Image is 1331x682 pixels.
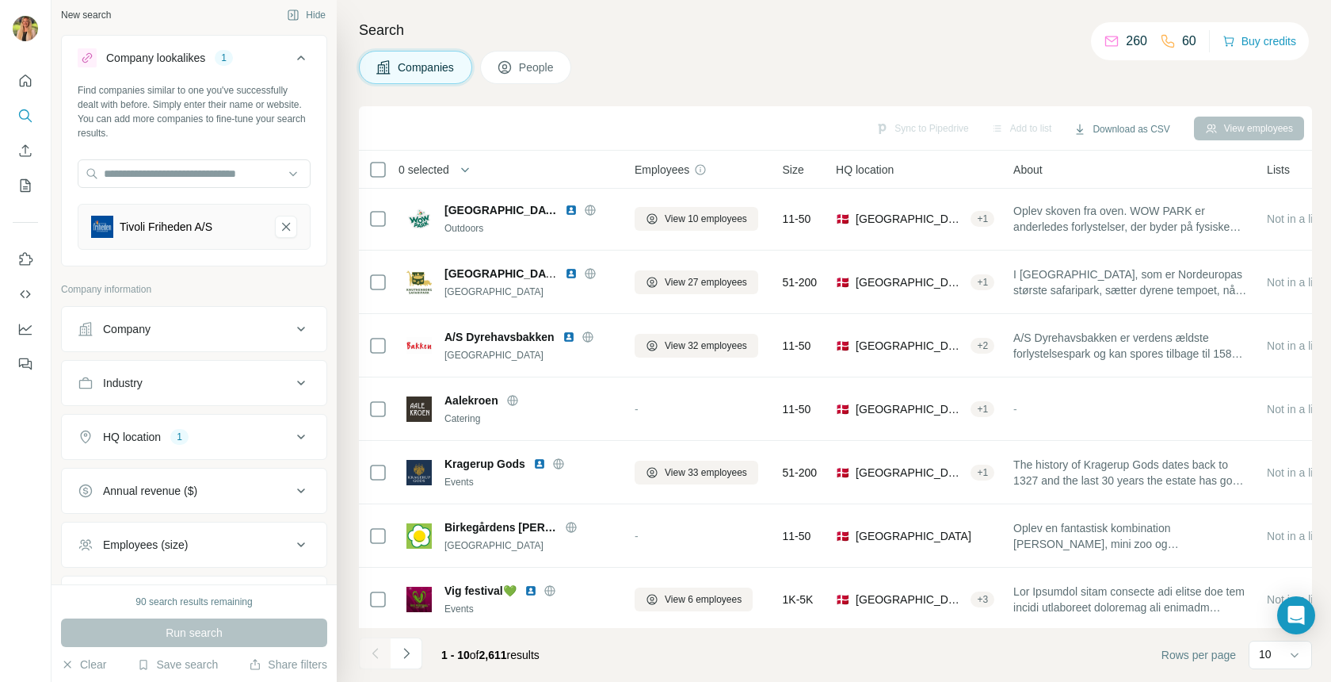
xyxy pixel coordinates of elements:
[1267,403,1321,416] span: Not in a list
[783,211,811,227] span: 11-50
[62,364,326,402] button: Industry
[62,472,326,510] button: Annual revenue ($)
[783,338,811,354] span: 11-50
[524,584,537,597] img: LinkedIn logo
[635,530,639,542] span: -
[836,528,849,544] span: 🇩🇰
[406,397,432,422] img: Logo of Aalekroen
[391,638,422,669] button: Navigate to next page
[1222,30,1296,52] button: Buy credits
[170,430,189,444] div: 1
[856,274,964,290] span: [GEOGRAPHIC_DATA], [GEOGRAPHIC_DATA]|[GEOGRAPHIC_DATA]
[665,275,747,289] span: View 27 employees
[441,649,540,661] span: results
[62,526,326,564] button: Employees (size)
[1267,593,1321,606] span: Not in a list
[783,274,818,290] span: 51-200
[13,280,38,308] button: Use Surfe API
[971,339,994,353] div: + 2
[62,310,326,348] button: Company
[13,67,38,95] button: Quick start
[13,102,38,130] button: Search
[836,338,849,354] span: 🇩🇰
[1267,162,1290,178] span: Lists
[13,315,38,343] button: Dashboard
[103,375,143,391] div: Industry
[783,592,814,607] span: 1K-5K
[635,334,758,358] button: View 32 employees
[62,39,326,83] button: Company lookalikes1
[13,350,38,378] button: Feedback
[1267,339,1321,352] span: Not in a list
[1013,520,1248,552] span: Oplev en fantastisk kombination [PERSON_NAME], mini zoo og familieunderholdning på [GEOGRAPHIC_DA...
[635,588,753,611] button: View 6 employees
[444,329,555,345] span: A/S Dyrehavsbakken
[441,649,470,661] span: 1 - 10
[1013,203,1248,235] span: Oplev skoven fra oven. WOW PARK er anderledes forlystelser, der byder på fysiske udfordringer, na...
[1267,466,1321,479] span: Not in a list
[406,587,432,612] img: Logo of Vig festival💚
[78,83,311,140] div: Find companies similar to one you've successfully dealt with before. Simply enter their name or w...
[856,401,964,417] span: [GEOGRAPHIC_DATA], [GEOGRAPHIC_DATA]|[GEOGRAPHIC_DATA]
[665,466,747,480] span: View 33 employees
[91,216,113,238] img: Tivoli Friheden A/S-logo
[444,393,498,408] span: Aalekroen
[533,458,546,470] img: LinkedIn logo
[444,602,616,616] div: Events
[406,333,432,358] img: Logo of A/S Dyrehavsbakken
[856,592,964,607] span: [GEOGRAPHIC_DATA]
[836,465,849,481] span: 🇩🇰
[444,475,616,489] div: Events
[215,51,233,65] div: 1
[665,212,747,226] span: View 10 employees
[1013,330,1248,362] span: A/S Dyrehavsbakken er verdens ældste forlystelsespark og kan spores tilbage til 1583. Dyrehavsbak...
[62,418,326,456] button: HQ location1
[62,580,326,618] button: Technologies
[61,8,111,22] div: New search
[971,592,994,607] div: + 3
[635,162,689,178] span: Employees
[359,19,1312,41] h4: Search
[406,460,432,485] img: Logo of Kragerup Gods
[836,592,849,607] span: 🇩🇰
[106,50,205,66] div: Company lookalikes
[103,321,151,337] div: Company
[444,221,616,236] div: Outdoors
[635,461,758,485] button: View 33 employees
[103,429,161,445] div: HQ location
[971,212,994,226] div: + 1
[444,456,525,472] span: Kragerup Gods
[61,657,106,672] button: Clear
[1013,457,1248,489] span: The history of Kragerup Gods dates back to 1327 and the last 30 years the estate has gone through...
[836,162,894,178] span: HQ location
[13,136,38,165] button: Enrich CSV
[836,401,849,417] span: 🇩🇰
[1013,403,1017,416] span: -
[406,270,432,295] img: Logo of Knuthenborg Safaripark
[1062,117,1180,141] button: Download as CSV
[1182,32,1196,51] p: 60
[103,483,197,499] div: Annual revenue ($)
[399,162,449,178] span: 0 selected
[783,401,811,417] span: 11-50
[635,207,758,231] button: View 10 employees
[565,204,578,216] img: LinkedIn logo
[856,465,964,481] span: [GEOGRAPHIC_DATA], [GEOGRAPHIC_DATA]
[13,245,38,274] button: Use Surfe on LinkedIn
[856,528,971,544] span: [GEOGRAPHIC_DATA]
[1267,530,1321,542] span: Not in a list
[61,282,327,297] p: Company information
[836,274,849,290] span: 🇩🇰
[635,270,758,294] button: View 27 employees
[856,211,964,227] span: [GEOGRAPHIC_DATA], Region of [GEOGRAPHIC_DATA]
[406,523,432,549] img: Logo of Birkegårdens Haver
[444,519,557,535] span: Birkegårdens [PERSON_NAME]
[444,412,616,426] div: Catering
[444,202,557,218] span: [GEOGRAPHIC_DATA]
[13,16,38,41] img: Avatar
[971,402,994,416] div: + 1
[1267,276,1321,289] span: Not in a list
[1126,32,1147,51] p: 260
[565,267,578,280] img: LinkedIn logo
[1161,647,1236,663] span: Rows per page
